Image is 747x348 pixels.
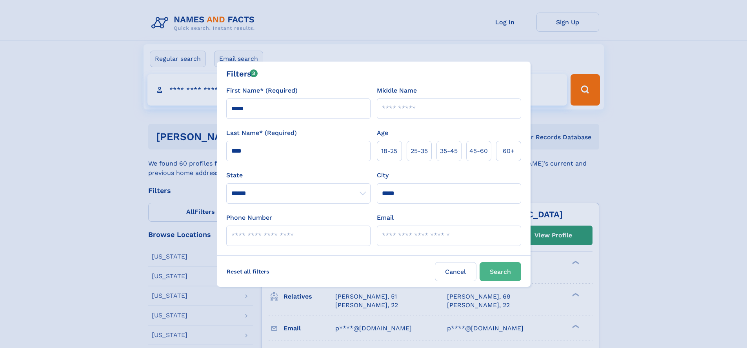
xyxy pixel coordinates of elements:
[377,171,389,180] label: City
[226,68,258,80] div: Filters
[411,146,428,156] span: 25‑35
[226,171,371,180] label: State
[226,213,272,222] label: Phone Number
[435,262,476,281] label: Cancel
[226,128,297,138] label: Last Name* (Required)
[381,146,397,156] span: 18‑25
[226,86,298,95] label: First Name* (Required)
[377,86,417,95] label: Middle Name
[480,262,521,281] button: Search
[503,146,514,156] span: 60+
[377,213,394,222] label: Email
[377,128,388,138] label: Age
[469,146,488,156] span: 45‑60
[222,262,274,281] label: Reset all filters
[440,146,458,156] span: 35‑45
